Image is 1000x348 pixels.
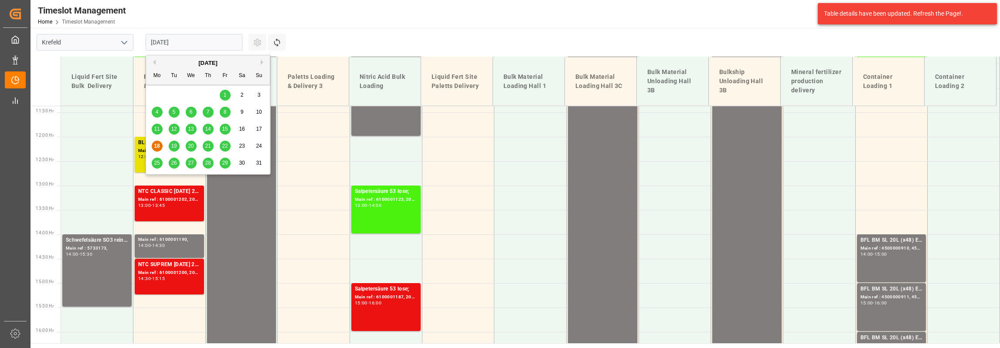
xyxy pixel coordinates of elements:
[861,285,923,294] div: BFL BM SL 20L (x48) EGY MTO;
[220,124,231,135] div: Choose Friday, August 15th, 2025
[220,141,231,152] div: Choose Friday, August 22nd, 2025
[169,124,180,135] div: Choose Tuesday, August 12th, 2025
[367,301,369,305] div: -
[36,206,54,211] span: 13:30 Hr
[239,126,245,132] span: 16
[237,107,248,118] div: Choose Saturday, August 9th, 2025
[188,143,194,149] span: 20
[151,243,152,247] div: -
[256,109,262,115] span: 10
[36,133,54,138] span: 12:00 Hr
[428,69,486,94] div: Liquid Fert Site Paletts Delivery
[68,69,126,94] div: Liquid Fert Site Bulk Delivery
[356,69,414,94] div: Nitric Acid Bulk Loading
[36,108,54,113] span: 11:30 Hr
[171,143,177,149] span: 19
[151,203,152,207] div: -
[788,64,845,98] div: Mineral fertilizer production delivery
[154,143,160,149] span: 18
[203,107,214,118] div: Choose Thursday, August 7th, 2025
[254,158,265,169] div: Choose Sunday, August 31st, 2025
[171,160,177,166] span: 26
[237,124,248,135] div: Choose Saturday, August 16th, 2025
[237,90,248,101] div: Choose Saturday, August 2nd, 2025
[355,203,367,207] div: 13:00
[355,285,417,294] div: Salpetersäure 53 lose;
[146,34,242,51] input: DD.MM.YYYY
[138,155,151,159] div: 12:00
[80,252,92,256] div: 15:30
[190,109,193,115] span: 6
[205,143,211,149] span: 21
[932,69,989,94] div: Container Loading 2
[874,301,887,305] div: 16:00
[254,141,265,152] div: Choose Sunday, August 24th, 2025
[37,34,133,51] input: Type to search/select
[254,124,265,135] div: Choose Sunday, August 17th, 2025
[367,203,369,207] div: -
[152,71,163,81] div: Mo
[186,124,197,135] div: Choose Wednesday, August 13th, 2025
[138,147,201,155] div: Main ref : 6100001203, 2000000944;
[36,255,54,260] span: 14:30 Hr
[237,158,248,169] div: Choose Saturday, August 30th, 2025
[861,236,923,245] div: BFL BM SL 20L (x48) EGY MTO;
[237,141,248,152] div: Choose Saturday, August 23rd, 2025
[36,230,54,235] span: 14:00 Hr
[873,301,874,305] div: -
[205,160,211,166] span: 28
[224,92,227,98] span: 1
[146,59,270,68] div: [DATE]
[254,107,265,118] div: Choose Sunday, August 10th, 2025
[256,160,262,166] span: 31
[860,69,917,94] div: Container Loading 1
[138,187,201,196] div: NTC CLASSIC [DATE] 25kg (x40) DE,EN,PL;
[224,109,227,115] span: 8
[152,124,163,135] div: Choose Monday, August 11th, 2025
[237,71,248,81] div: Sa
[222,126,228,132] span: 15
[66,236,128,245] div: Schwefelsäure SO3 rein ([PERSON_NAME]);
[256,126,262,132] span: 17
[117,36,130,49] button: open menu
[220,71,231,81] div: Fr
[78,252,80,256] div: -
[644,64,701,98] div: Bulk Material Unloading Hall 3B
[355,187,417,196] div: Salpetersäure 53 lose;
[861,334,923,342] div: BFL BM SL 20L (x48) EGY MTO;
[261,60,266,65] button: Next Month
[369,203,381,207] div: 14:00
[355,294,417,301] div: Main ref : 6100001187, 2000001053;
[66,245,128,252] div: Main ref : 5733173,
[151,277,152,280] div: -
[239,160,245,166] span: 30
[186,71,197,81] div: We
[205,126,211,132] span: 14
[861,301,873,305] div: 15:00
[36,304,54,308] span: 15:30 Hr
[254,90,265,101] div: Choose Sunday, August 3rd, 2025
[138,139,201,147] div: BLK PREMIUM [DATE]+3+TE 600kg BB;
[220,90,231,101] div: Choose Friday, August 1st, 2025
[500,69,558,94] div: Bulk Material Loading Hall 1
[239,143,245,149] span: 23
[140,69,198,94] div: Paletts Loading & Delivery 1
[258,92,261,98] span: 3
[355,196,417,203] div: Main ref : 6100001123, 2000001019;
[186,141,197,152] div: Choose Wednesday, August 20th, 2025
[169,71,180,81] div: Tu
[138,269,201,277] div: Main ref : 6100001200, 2000000773;
[355,301,367,305] div: 15:00
[154,126,160,132] span: 11
[173,109,176,115] span: 5
[203,71,214,81] div: Th
[861,294,923,301] div: Main ref : 4500000911, 4510356184;
[284,69,342,94] div: Paletts Loading & Delivery 3
[188,126,194,132] span: 13
[203,124,214,135] div: Choose Thursday, August 14th, 2025
[222,143,228,149] span: 22
[369,301,381,305] div: 16:00
[152,277,165,280] div: 15:15
[256,143,262,149] span: 24
[138,236,201,243] div: Main ref : 6100001190,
